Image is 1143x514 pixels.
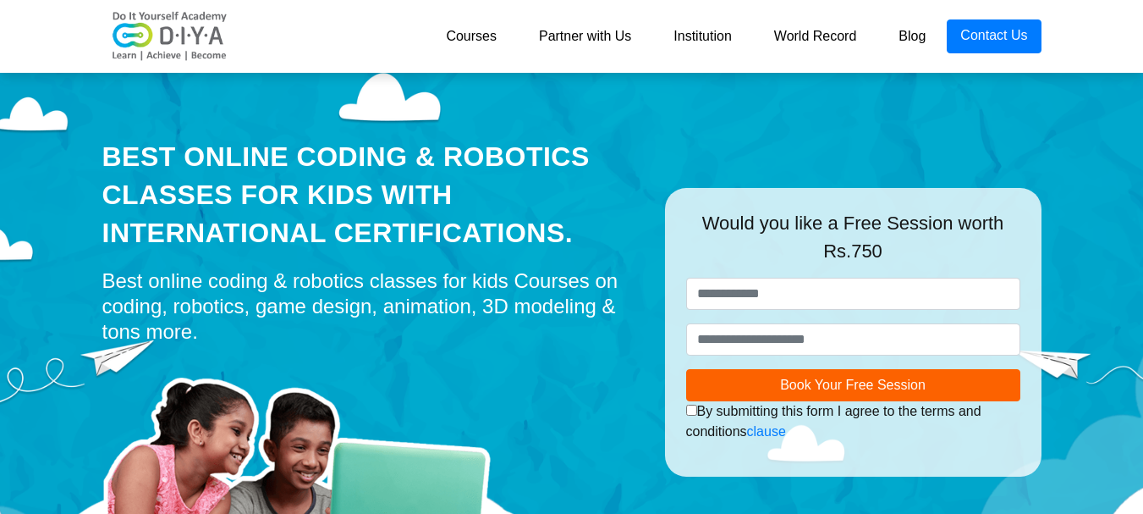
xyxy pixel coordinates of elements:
[102,268,640,345] div: Best online coding & robotics classes for kids Courses on coding, robotics, game design, animatio...
[747,424,786,439] a: clause
[686,209,1020,278] div: Would you like a Free Session worth Rs.750
[686,369,1020,401] button: Book Your Free Session
[425,19,518,53] a: Courses
[686,401,1020,442] div: By submitting this form I agree to the terms and conditions
[518,19,652,53] a: Partner with Us
[780,378,926,392] span: Book Your Free Session
[102,138,640,251] div: Best Online Coding & Robotics Classes for kids with International Certifications.
[877,19,947,53] a: Blog
[102,11,238,62] img: logo-v2.png
[652,19,752,53] a: Institution
[753,19,878,53] a: World Record
[947,19,1041,53] a: Contact Us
